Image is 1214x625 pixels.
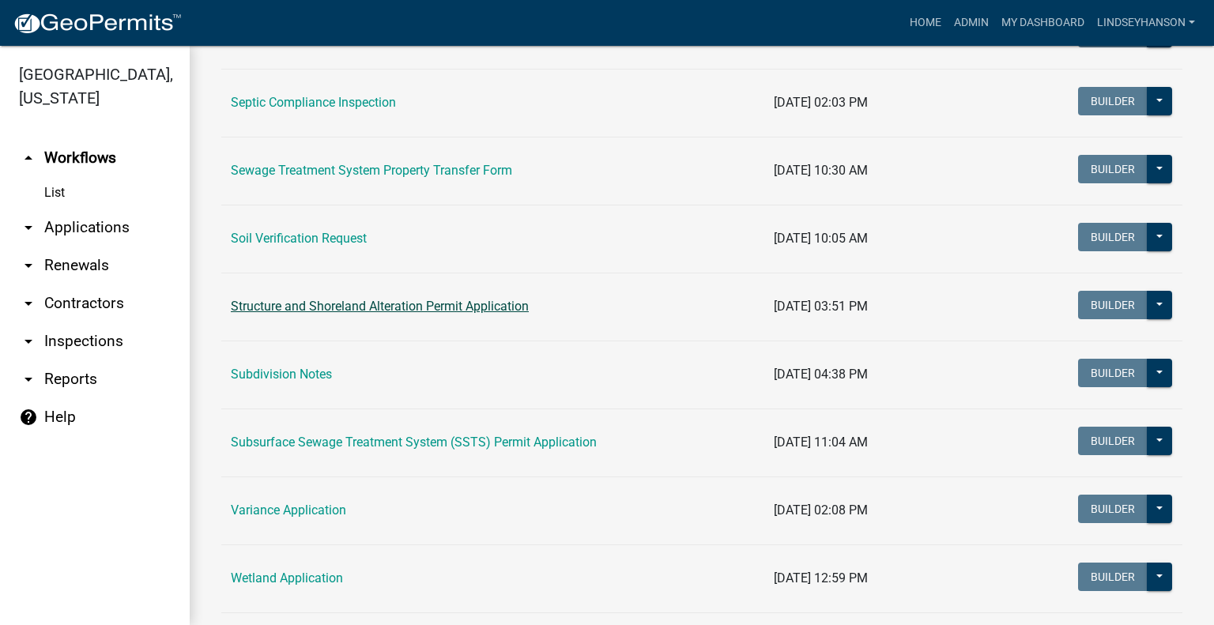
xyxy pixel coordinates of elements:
[774,367,868,382] span: [DATE] 04:38 PM
[774,95,868,110] span: [DATE] 02:03 PM
[231,163,512,178] a: Sewage Treatment System Property Transfer Form
[774,503,868,518] span: [DATE] 02:08 PM
[774,163,868,178] span: [DATE] 10:30 AM
[231,503,346,518] a: Variance Application
[1078,359,1148,387] button: Builder
[19,294,38,313] i: arrow_drop_down
[774,299,868,314] span: [DATE] 03:51 PM
[948,8,995,38] a: Admin
[1078,563,1148,591] button: Builder
[903,8,948,38] a: Home
[1078,223,1148,251] button: Builder
[774,570,868,585] span: [DATE] 12:59 PM
[995,8,1091,38] a: My Dashboard
[19,149,38,168] i: arrow_drop_up
[231,299,529,314] a: Structure and Shoreland Alteration Permit Application
[231,435,597,450] a: Subsurface Sewage Treatment System (SSTS) Permit Application
[1091,8,1201,38] a: Lindseyhanson
[1078,495,1148,523] button: Builder
[774,435,868,450] span: [DATE] 11:04 AM
[231,367,332,382] a: Subdivision Notes
[19,408,38,427] i: help
[231,570,343,585] a: Wetland Application
[1078,155,1148,183] button: Builder
[19,218,38,237] i: arrow_drop_down
[774,231,868,246] span: [DATE] 10:05 AM
[1078,87,1148,115] button: Builder
[231,95,396,110] a: Septic Compliance Inspection
[231,231,367,246] a: Soil Verification Request
[19,370,38,389] i: arrow_drop_down
[1078,291,1148,319] button: Builder
[1078,427,1148,455] button: Builder
[19,332,38,351] i: arrow_drop_down
[1078,19,1148,47] button: Builder
[19,256,38,275] i: arrow_drop_down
